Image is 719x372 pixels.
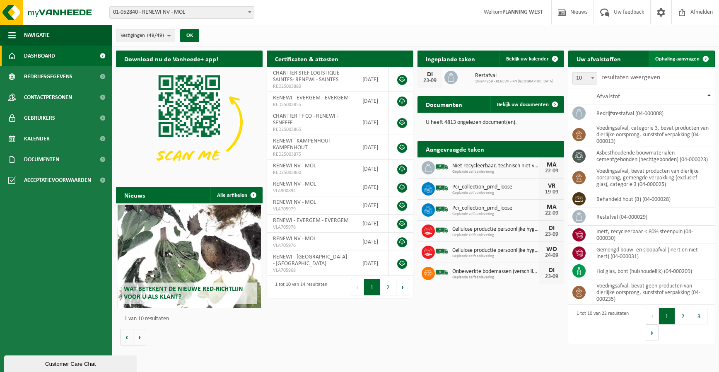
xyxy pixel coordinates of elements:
[497,102,549,107] span: Bekijk uw documenten
[124,286,243,300] span: Wat betekent de nieuwe RED-richtlijn voor u als klant?
[590,147,715,165] td: asbesthoudende bouwmaterialen cementgebonden (hechtgebonden) (04-000023)
[435,181,449,195] img: BL-SO-LV
[452,247,539,254] span: Cellulose productie persoonlijke hygiene (cr)
[380,279,396,295] button: 2
[356,215,389,233] td: [DATE]
[590,165,715,190] td: voedingsafval, bevat producten van dierlijke oorsprong, gemengde verpakking (exclusief glas), cat...
[273,224,350,231] span: VLA705978
[180,29,199,42] button: OK
[356,178,389,196] td: [DATE]
[646,324,659,341] button: Next
[452,169,539,174] span: Geplande zelfaanlevering
[133,329,146,345] button: Volgende
[24,128,50,149] span: Kalender
[452,226,539,233] span: Cellulose productie persoonlijke hygiene (cr)
[273,138,334,151] span: RENEWI - KAMPENHOUT - KAMPENHOUT
[475,79,553,84] span: 10-944259 - RENEWI - RN [GEOGRAPHIC_DATA]
[273,126,350,133] span: RED25003865
[24,170,91,191] span: Acceptatievoorwaarden
[273,113,338,126] span: CHANTIER TF CO - RENEWI - SENEFFE
[675,308,691,324] button: 2
[452,212,539,217] span: Geplande zelfaanlevering
[110,7,254,18] span: 01-052840 - RENEWI NV - MOL
[109,6,254,19] span: 01-052840 - RENEWI NV - MOL
[273,83,350,90] span: RED25003880
[273,101,350,108] span: RED25003855
[356,67,389,92] td: [DATE]
[659,308,675,324] button: 1
[116,29,175,41] button: Vestigingen(49/49)
[543,189,560,195] div: 19-09
[590,262,715,280] td: hol glas, bont (huishoudelijk) (04-000209)
[273,169,350,176] span: RED25003860
[590,280,715,305] td: voedingsafval, bevat geen producten van dierlijke oorsprong, kunststof verpakking (04-000235)
[422,78,438,84] div: 23-09
[543,162,560,168] div: MA
[364,279,380,295] button: 1
[273,151,350,158] span: RED25003875
[435,202,449,216] img: BL-SO-LV
[452,205,539,212] span: Pci_collection_pmd_loose
[452,233,539,238] span: Geplande zelfaanlevering
[543,204,560,210] div: MA
[396,279,409,295] button: Next
[435,223,449,237] img: BL-SO-LV
[452,275,539,280] span: Geplande zelfaanlevering
[417,51,483,67] h2: Ingeplande taken
[452,268,539,275] span: Onbewerkte bodemassen (verschillend van huisvuilverbrandingsinstallatie, non bis...
[356,92,389,110] td: [DATE]
[24,46,55,66] span: Dashboard
[121,29,164,42] span: Vestigingen
[273,267,350,274] span: VLA705968
[273,181,316,187] span: RENEWI NV - MOL
[452,254,539,259] span: Geplande zelfaanlevering
[543,253,560,258] div: 24-09
[24,149,59,170] span: Documenten
[422,71,438,78] div: DI
[490,96,563,113] a: Bekijk uw documenten
[435,244,449,258] img: BL-SO-LV
[655,56,700,62] span: Ophaling aanvragen
[590,208,715,226] td: restafval (04-000029)
[24,108,55,128] span: Gebruikers
[691,308,707,324] button: 3
[273,254,347,267] span: RENEWI - [GEOGRAPHIC_DATA] - [GEOGRAPHIC_DATA]
[271,278,327,296] div: 1 tot 10 van 14 resultaten
[116,187,153,203] h2: Nieuws
[502,9,543,15] strong: PLANNING WEST
[273,163,316,169] span: RENEWI NV - MOL
[649,51,714,67] a: Ophaling aanvragen
[572,72,597,85] span: 10
[273,206,350,213] span: VLA705979
[601,74,660,81] label: resultaten weergeven
[273,242,350,249] span: VLA705976
[356,135,389,160] td: [DATE]
[543,168,560,174] div: 22-09
[543,267,560,274] div: DI
[267,51,347,67] h2: Certificaten & attesten
[435,266,449,280] img: BL-SO-LV
[590,122,715,147] td: voedingsafval, categorie 3, bevat producten van dierlijke oorsprong, kunststof verpakking (04-000...
[273,199,316,205] span: RENEWI NV - MOL
[596,93,620,100] span: Afvalstof
[356,251,389,276] td: [DATE]
[273,188,350,194] span: VLA900894
[273,70,340,83] span: CHANTIER STEF LOGISTIQUE SAINTES- RENEWI - SAINTES
[356,110,389,135] td: [DATE]
[573,72,597,84] span: 10
[590,226,715,244] td: inert, recycleerbaar < 80% steenpuin (04-000030)
[116,51,227,67] h2: Download nu de Vanheede+ app!
[543,274,560,280] div: 23-09
[426,120,556,126] p: U heeft 4813 ongelezen document(en).
[356,196,389,215] td: [DATE]
[356,233,389,251] td: [DATE]
[116,67,263,177] img: Download de VHEPlus App
[568,51,629,67] h2: Uw afvalstoffen
[273,217,349,224] span: RENEWI - EVERGEM - EVERGEM
[590,190,715,208] td: behandeld hout (B) (04-000028)
[120,329,133,345] button: Vorige
[24,87,72,108] span: Contactpersonen
[572,307,629,342] div: 1 tot 10 van 22 resultaten
[351,279,364,295] button: Previous
[210,187,262,203] a: Alle artikelen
